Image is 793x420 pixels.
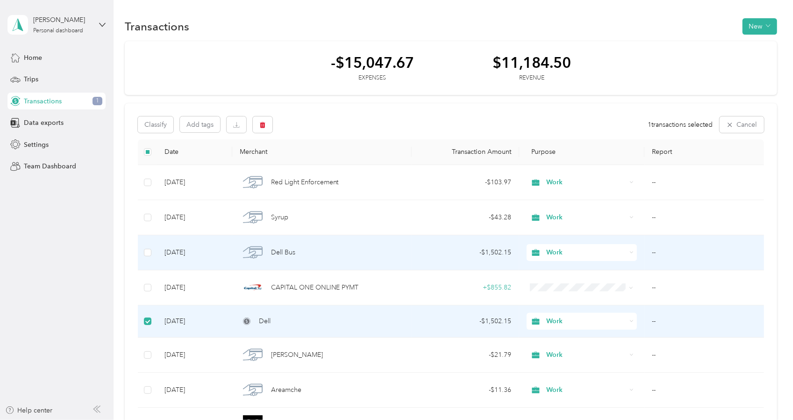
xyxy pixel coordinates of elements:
span: [PERSON_NAME] [271,350,323,360]
button: Help center [5,406,53,415]
span: Data exports [24,118,64,128]
img: Red Light Enforcement [243,173,263,192]
span: 1 [93,97,102,105]
div: Personal dashboard [33,28,83,34]
img: Dell Bus [243,243,263,262]
span: Home [24,53,42,63]
span: Areamche [271,385,301,395]
span: Syrup [271,212,288,223]
img: Areamche [243,380,263,400]
td: [DATE] [157,270,232,305]
td: -- [644,235,764,270]
div: - $43.28 [419,212,512,223]
h1: Transactions [125,22,189,31]
span: Purpose [527,148,556,156]
th: Merchant [232,139,411,165]
img: Mariano's [243,345,263,365]
th: Transaction Amount [412,139,519,165]
span: Dell [259,316,271,326]
span: Team Dashboard [24,161,76,171]
span: Work [546,385,626,395]
th: Report [644,139,764,165]
td: [DATE] [157,200,232,235]
span: Work [546,316,626,326]
th: Date [157,139,232,165]
div: [PERSON_NAME] [33,15,92,25]
span: Work [546,247,626,258]
td: -- [644,373,764,408]
span: 1 transactions selected [648,120,713,130]
td: -- [644,305,764,338]
td: -- [644,165,764,200]
span: Transactions [24,96,62,106]
iframe: Everlance-gr Chat Button Frame [741,368,793,420]
span: Red Light Enforcement [271,177,339,188]
div: - $103.97 [419,177,512,188]
img: CAPITAL ONE ONLINE PYMT [243,278,263,297]
button: Classify [138,116,173,133]
button: Add tags [180,116,220,132]
div: - $1,502.15 [419,316,512,326]
span: Dell Bus [271,247,295,258]
div: Expenses [331,74,414,82]
div: - $21.79 [419,350,512,360]
div: + $855.82 [419,282,512,293]
span: Work [546,177,626,188]
div: - $1,502.15 [419,247,512,258]
td: -- [644,270,764,305]
span: Trips [24,74,38,84]
div: $11,184.50 [493,54,571,71]
td: [DATE] [157,165,232,200]
td: [DATE] [157,305,232,338]
img: Syrup [243,208,263,227]
td: -- [644,200,764,235]
button: Cancel [720,116,764,133]
td: -- [644,338,764,373]
span: CAPITAL ONE ONLINE PYMT [271,282,359,293]
td: [DATE] [157,338,232,373]
span: Work [546,212,626,223]
div: - $11.36 [419,385,512,395]
td: [DATE] [157,373,232,408]
span: Settings [24,140,49,150]
span: Work [546,350,626,360]
div: Revenue [493,74,571,82]
td: [DATE] [157,235,232,270]
div: -$15,047.67 [331,54,414,71]
button: New [743,18,777,35]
